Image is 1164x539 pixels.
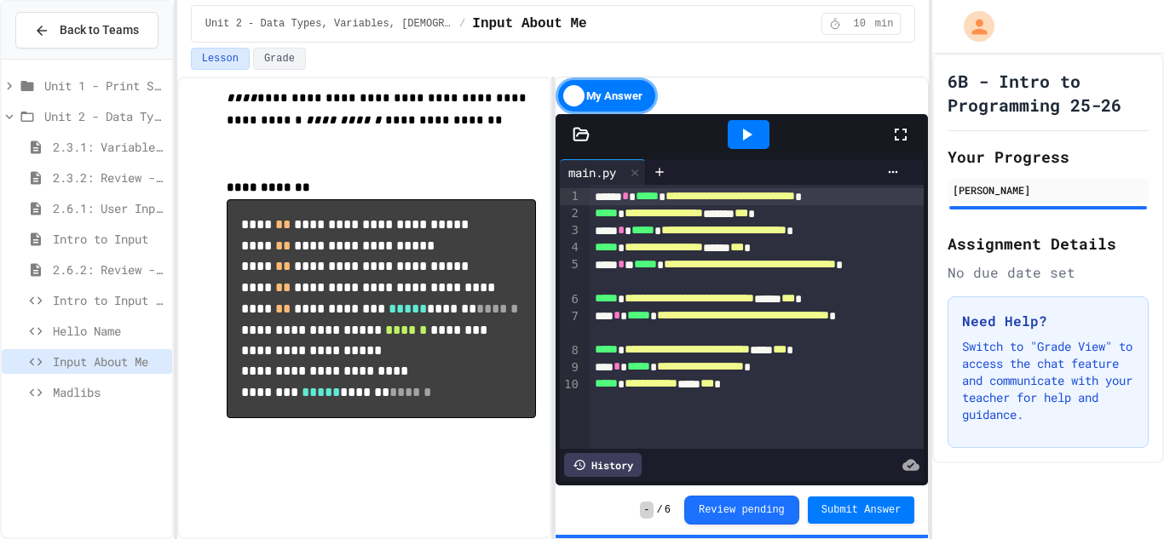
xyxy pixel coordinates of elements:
[821,503,902,517] span: Submit Answer
[459,17,465,31] span: /
[44,107,165,125] span: Unit 2 - Data Types, Variables, [DEMOGRAPHIC_DATA]
[560,188,581,205] div: 1
[560,359,581,376] div: 9
[875,17,894,31] span: min
[808,496,915,524] button: Submit Answer
[560,308,581,342] div: 7
[962,311,1134,331] h3: Need Help?
[560,163,625,181] div: main.py
[684,496,799,525] button: Review pending
[60,21,139,39] span: Back to Teams
[560,159,646,185] div: main.py
[962,338,1134,423] p: Switch to "Grade View" to access the chat feature and communicate with your teacher for help and ...
[948,262,1149,283] div: No due date set
[560,239,581,256] div: 4
[53,322,165,340] span: Hello Name
[44,77,165,95] span: Unit 1 - Print Statements
[560,205,581,222] div: 2
[53,169,165,186] span: 2.3.2: Review - Variables and Data Types
[953,182,1144,198] div: [PERSON_NAME]
[946,7,999,46] div: My Account
[564,453,642,477] div: History
[15,12,158,49] button: Back to Teams
[53,199,165,217] span: 2.6.1: User Input
[53,138,165,156] span: 2.3.1: Variables and Data Types
[472,14,586,34] span: Input About Me
[948,232,1149,255] h2: Assignment Details
[657,503,663,517] span: /
[53,353,165,370] span: Input About Me
[560,222,581,239] div: 3
[191,48,250,70] button: Lesson
[948,145,1149,169] h2: Your Progress
[560,342,581,359] div: 8
[560,291,581,308] div: 6
[640,502,653,519] span: -
[948,69,1149,117] h1: 6B - Intro to Programming 25-26
[560,256,581,290] div: 5
[665,503,671,517] span: 6
[53,261,165,278] span: 2.6.2: Review - User Input
[53,383,165,401] span: Madlibs
[560,376,581,393] div: 10
[205,17,452,31] span: Unit 2 - Data Types, Variables, [DEMOGRAPHIC_DATA]
[53,230,165,248] span: Intro to Input
[253,48,306,70] button: Grade
[53,291,165,309] span: Intro to Input Exercise
[846,17,873,31] span: 10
